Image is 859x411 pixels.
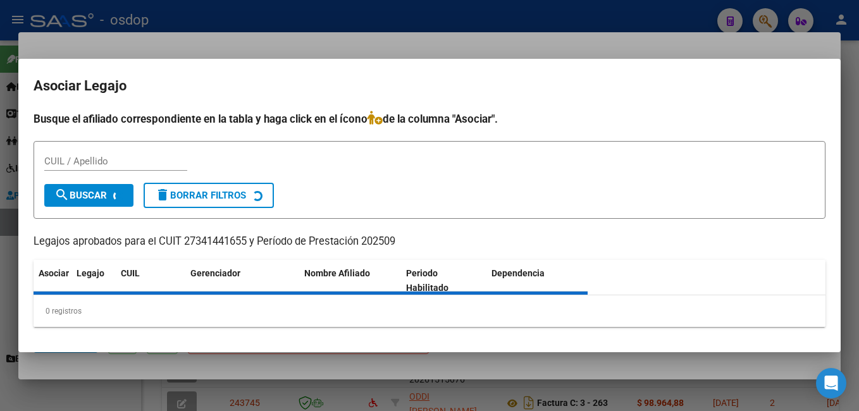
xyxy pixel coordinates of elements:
[406,268,448,293] span: Periodo Habilitado
[144,183,274,208] button: Borrar Filtros
[44,184,133,207] button: Buscar
[34,234,825,250] p: Legajos aprobados para el CUIT 27341441655 y Período de Prestación 202509
[39,268,69,278] span: Asociar
[155,190,246,201] span: Borrar Filtros
[816,368,846,398] div: Open Intercom Messenger
[155,187,170,202] mat-icon: delete
[185,260,299,302] datatable-header-cell: Gerenciador
[77,268,104,278] span: Legajo
[34,111,825,127] h4: Busque el afiliado correspondiente en la tabla y haga click en el ícono de la columna "Asociar".
[71,260,116,302] datatable-header-cell: Legajo
[34,295,825,327] div: 0 registros
[491,268,545,278] span: Dependencia
[190,268,240,278] span: Gerenciador
[54,190,107,201] span: Buscar
[304,268,370,278] span: Nombre Afiliado
[401,260,486,302] datatable-header-cell: Periodo Habilitado
[34,74,825,98] h2: Asociar Legajo
[34,260,71,302] datatable-header-cell: Asociar
[486,260,588,302] datatable-header-cell: Dependencia
[121,268,140,278] span: CUIL
[116,260,185,302] datatable-header-cell: CUIL
[54,187,70,202] mat-icon: search
[299,260,401,302] datatable-header-cell: Nombre Afiliado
